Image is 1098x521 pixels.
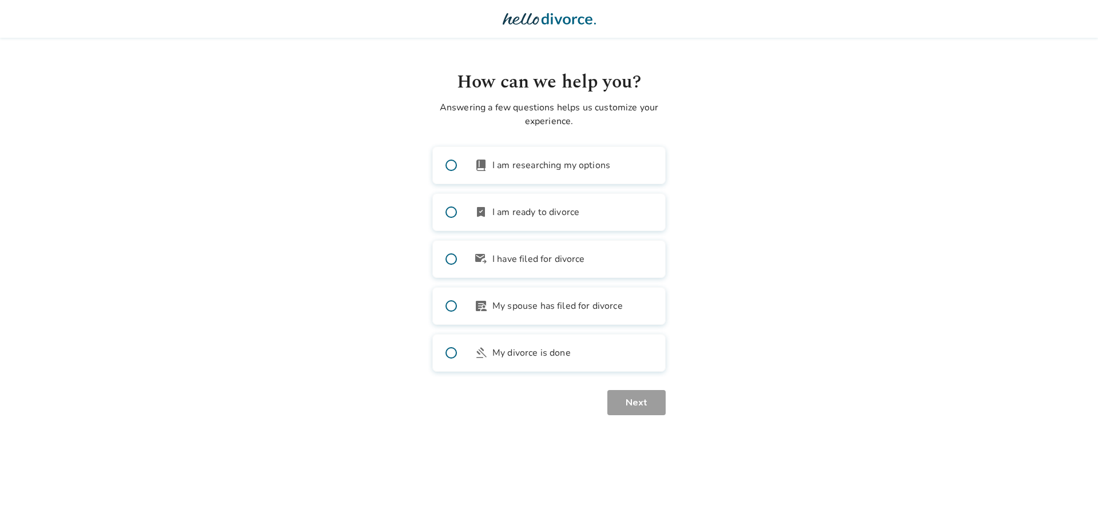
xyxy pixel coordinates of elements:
span: article_person [474,299,488,313]
button: Next [608,390,666,415]
span: book_2 [474,158,488,172]
p: Answering a few questions helps us customize your experience. [432,101,666,128]
span: I have filed for divorce [492,252,585,266]
span: bookmark_check [474,205,488,219]
span: My divorce is done [492,346,571,360]
span: I am researching my options [492,158,610,172]
span: I am ready to divorce [492,205,579,219]
span: outgoing_mail [474,252,488,266]
h1: How can we help you? [432,69,666,96]
span: My spouse has filed for divorce [492,299,623,313]
span: gavel [474,346,488,360]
